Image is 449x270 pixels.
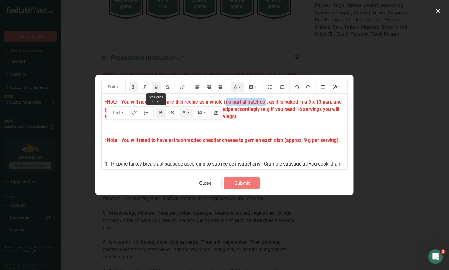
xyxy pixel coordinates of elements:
[224,177,260,189] button: Submit
[105,99,343,119] span: *Note: You will need to prepare this recipe as a whole (no partial batches), as it is baked in a ...
[234,179,250,187] span: Submit
[441,249,446,254] span: 2
[189,177,222,189] button: Close
[199,179,212,187] span: Close
[105,82,123,92] button: Text
[105,137,340,143] span: *Note: You will need to have extra shredded cheddar cheese to garnish each dish (approx. 9 g per ...
[428,249,443,264] iframe: Intercom live chat
[105,161,343,174] span: 1. Prepare turkey breakfast sausage according to sub-recipe instructions. Crumble sausage as you ...
[109,108,128,118] button: Text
